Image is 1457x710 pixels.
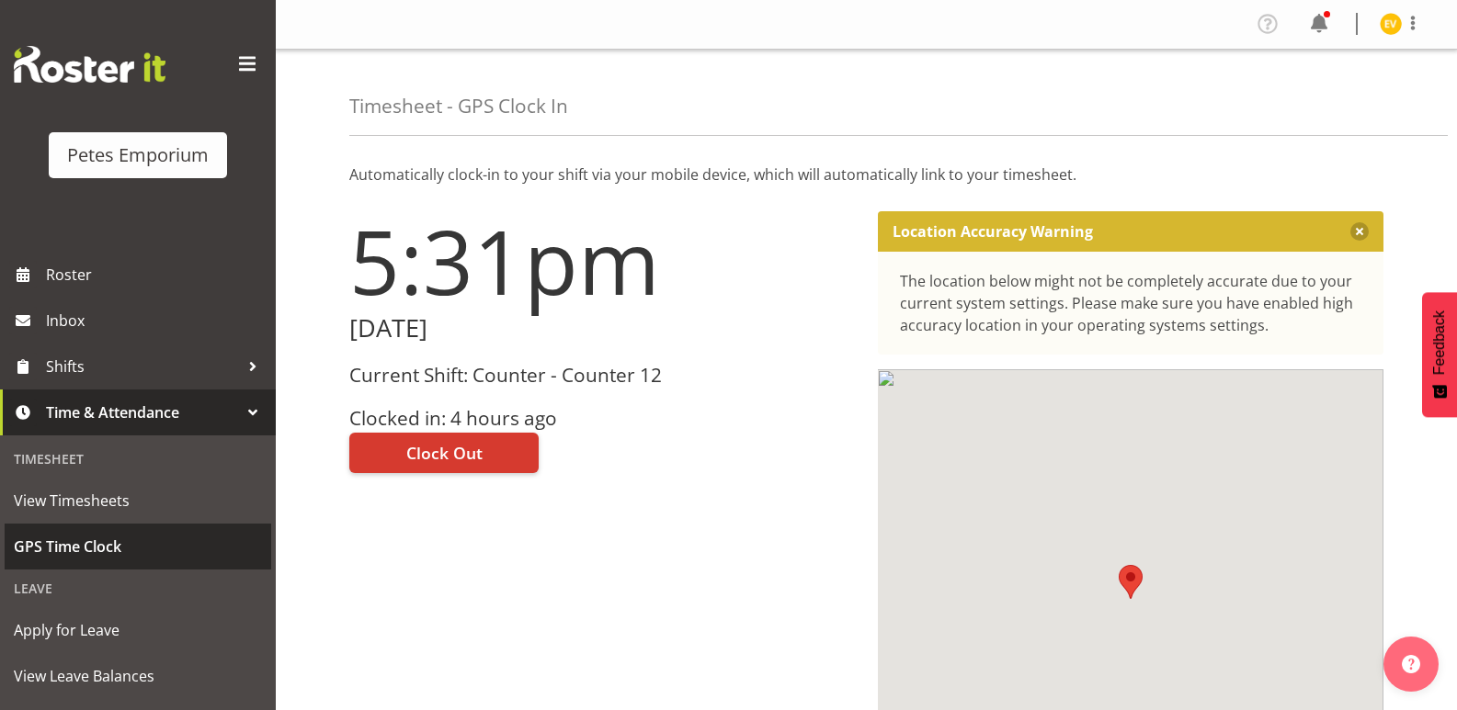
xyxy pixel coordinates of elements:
span: View Leave Balances [14,662,262,690]
button: Clock Out [349,433,539,473]
h4: Timesheet - GPS Clock In [349,96,568,117]
p: Automatically clock-in to your shift via your mobile device, which will automatically link to you... [349,163,1383,186]
span: View Timesheets [14,487,262,514]
span: Time & Attendance [46,399,239,426]
button: Feedback - Show survey [1422,292,1457,417]
div: Leave [5,569,271,607]
h1: 5:31pm [349,211,856,310]
h2: [DATE] [349,314,856,343]
a: View Leave Balances [5,653,271,699]
span: Clock Out [406,441,483,465]
span: Feedback [1431,310,1448,375]
span: Roster [46,261,267,288]
p: Location Accuracy Warning [893,222,1093,241]
div: The location below might not be completely accurate due to your current system settings. Please m... [900,270,1362,336]
div: Timesheet [5,440,271,478]
img: eva-vailini10223.jpg [1380,13,1402,35]
h3: Current Shift: Counter - Counter 12 [349,365,856,386]
span: Inbox [46,307,267,334]
span: Apply for Leave [14,616,262,644]
img: help-xxl-2.png [1402,655,1420,673]
a: View Timesheets [5,478,271,524]
h3: Clocked in: 4 hours ago [349,408,856,429]
span: Shifts [46,353,239,380]
a: GPS Time Clock [5,524,271,569]
button: Close message [1350,222,1369,241]
span: GPS Time Clock [14,533,262,560]
div: Petes Emporium [67,141,209,169]
img: Rosterit website logo [14,46,165,83]
a: Apply for Leave [5,607,271,653]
